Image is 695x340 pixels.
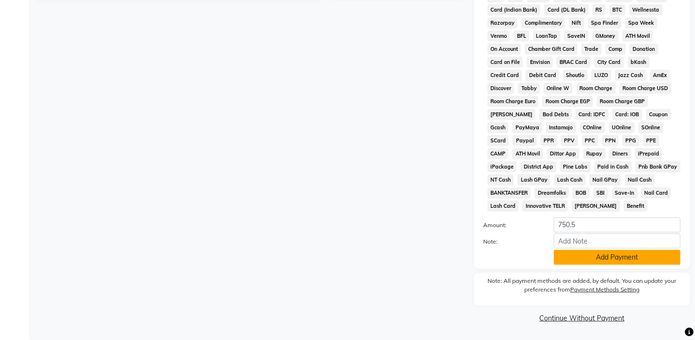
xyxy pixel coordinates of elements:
[488,174,514,185] span: NT Cash
[488,109,536,120] span: [PERSON_NAME]
[512,148,543,159] span: ATH Movil
[582,135,598,146] span: PPC
[488,122,509,133] span: Gcash
[476,313,688,324] a: Continue Without Payment
[557,57,591,68] span: BRAC Card
[525,44,577,55] span: Chamber Gift Card
[476,221,547,230] label: Amount:
[588,17,621,29] span: Spa Finder
[590,174,621,185] span: Nail GPay
[488,135,509,146] span: SCard
[488,31,510,42] span: Venmo
[577,83,616,94] span: Room Charge
[609,4,625,15] span: BTC
[554,217,680,232] input: Amount
[569,17,584,29] span: Nift
[564,31,589,42] span: SaveIN
[593,187,608,199] span: SBI
[620,83,671,94] span: Room Charge USD
[513,135,537,146] span: Paypal
[526,70,559,81] span: Debit Card
[597,96,648,107] span: Room Charge GBP
[606,44,626,55] span: Comp
[563,70,588,81] span: Shoutlo
[544,83,573,94] span: Online W
[630,44,658,55] span: Donation
[641,187,671,199] span: Nail Card
[539,109,572,120] span: Bad Debts
[628,57,650,68] span: bKash
[650,70,670,81] span: AmEx
[625,174,655,185] span: Nail Cash
[602,135,619,146] span: PPN
[488,83,515,94] span: Discover
[609,122,635,133] span: UOnline
[546,122,576,133] span: Instamojo
[488,201,519,212] span: Lash Card
[622,31,653,42] span: ATH Movil
[643,135,659,146] span: PPE
[594,57,624,68] span: City Card
[542,96,593,107] span: Room Charge EGP
[576,109,608,120] span: Card: IDFC
[488,96,539,107] span: Room Charge Euro
[488,148,509,159] span: CAMP
[488,17,518,29] span: Razorpay
[518,174,550,185] span: Lash GPay
[560,161,591,172] span: Pine Labs
[488,70,522,81] span: Credit Card
[512,122,542,133] span: PayMaya
[612,109,642,120] span: Card: IOB
[594,161,632,172] span: Paid in Cash
[583,148,606,159] span: Rupay
[533,31,561,42] span: LoanTap
[547,148,579,159] span: Dittor App
[541,135,557,146] span: PPR
[624,201,648,212] span: Benefit
[522,201,568,212] span: Innovative TELR
[488,57,523,68] span: Card on File
[609,148,631,159] span: Diners
[612,187,637,199] span: Save-In
[561,135,578,146] span: PPV
[488,187,531,199] span: BANKTANSFER
[622,135,639,146] span: PPG
[635,148,663,159] span: iPrepaid
[638,122,664,133] span: SOnline
[488,161,517,172] span: iPackage
[629,4,663,15] span: Wellnessta
[554,174,586,185] span: Lash Cash
[554,250,680,265] button: Add Payment
[488,4,541,15] span: Card (Indian Bank)
[636,161,680,172] span: Pnb Bank GPay
[591,70,611,81] span: LUZO
[554,233,680,248] input: Add Note
[514,31,529,42] span: BFL
[476,237,547,246] label: Note:
[484,277,680,298] label: Note: All payment methods are added, by default. You can update your preferences from
[615,70,646,81] span: Jazz Cash
[572,201,620,212] span: [PERSON_NAME]
[520,161,556,172] span: District App
[534,187,569,199] span: Dreamfolks
[570,285,639,294] label: Payment Methods Setting
[580,122,605,133] span: COnline
[521,17,565,29] span: Complimentary
[488,44,521,55] span: On Account
[544,4,589,15] span: Card (DL Bank)
[592,31,619,42] span: GMoney
[625,17,657,29] span: Spa Week
[518,83,540,94] span: Tabby
[573,187,590,199] span: BOB
[592,4,606,15] span: RS
[527,57,553,68] span: Envision
[581,44,602,55] span: Trade
[646,109,671,120] span: Coupon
